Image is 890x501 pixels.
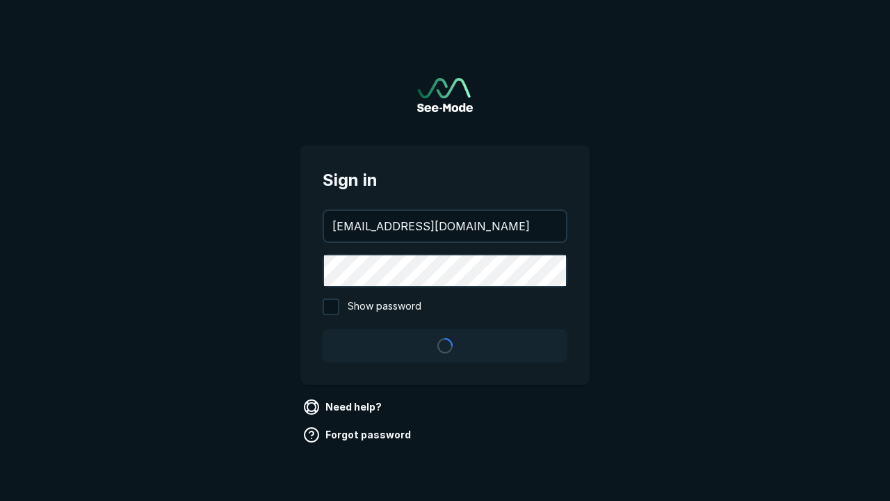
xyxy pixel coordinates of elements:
span: Show password [348,299,421,315]
span: Sign in [323,168,567,193]
input: your@email.com [324,211,566,241]
a: Forgot password [300,424,416,446]
a: Need help? [300,396,387,418]
img: See-Mode Logo [417,78,473,112]
a: Go to sign in [417,78,473,112]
